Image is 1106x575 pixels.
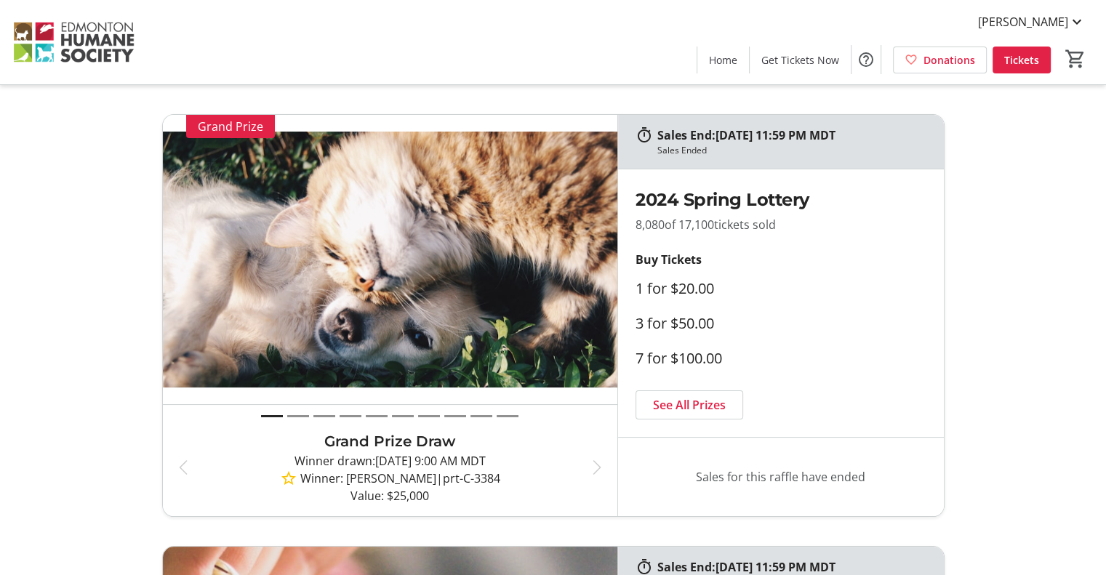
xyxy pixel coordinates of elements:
[375,453,486,469] span: [DATE] 9:00 AM MDT
[366,408,388,425] button: Draw 5
[204,430,577,452] h3: Grand Prize Draw
[287,408,309,425] button: Draw 2
[636,280,714,297] label: 1 for $20.00
[418,408,440,425] button: Draw 7
[636,216,926,233] p: 8,080 tickets sold
[966,10,1097,33] button: [PERSON_NAME]
[923,52,975,68] span: Donations
[697,47,749,73] a: Home
[893,47,987,73] a: Donations
[978,13,1068,31] span: [PERSON_NAME]
[716,127,835,143] span: [DATE] 11:59 PM MDT
[470,408,492,425] button: Draw 9
[313,408,335,425] button: Draw 3
[636,449,926,504] p: Sales for this raffle have ended
[716,559,835,575] span: [DATE] 11:59 PM MDT
[657,144,707,157] div: Sales Ended
[657,559,716,575] span: Sales End:
[204,487,577,504] p: Value: $25,000
[653,396,726,414] span: See All Prizes
[204,470,577,487] p: |
[657,127,716,143] span: Sales End:
[443,470,500,487] span: prt-C-3384
[993,47,1051,73] a: Tickets
[709,52,737,68] span: Home
[497,408,518,425] button: Draw 10
[340,408,361,425] button: Draw 4
[163,115,618,404] img: Grand Prize Draw
[636,350,722,367] label: 7 for $100.00
[392,408,414,425] button: Draw 6
[750,47,851,73] a: Get Tickets Now
[761,52,839,68] span: Get Tickets Now
[636,390,743,419] a: See All Prizes
[636,187,926,213] h2: 2024 Spring Lottery
[851,45,881,74] button: Help
[1004,52,1039,68] span: Tickets
[1062,46,1089,72] button: Cart
[9,6,138,79] img: Edmonton Humane Society's Logo
[665,217,714,233] span: of 17,100
[186,115,275,138] div: Grand Prize
[300,470,436,487] span: Winner: [PERSON_NAME]
[636,252,702,268] strong: Buy Tickets
[636,315,714,332] label: 3 for $50.00
[204,452,577,470] p: Winner drawn:
[261,408,283,425] button: Draw 1
[444,408,466,425] button: Draw 8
